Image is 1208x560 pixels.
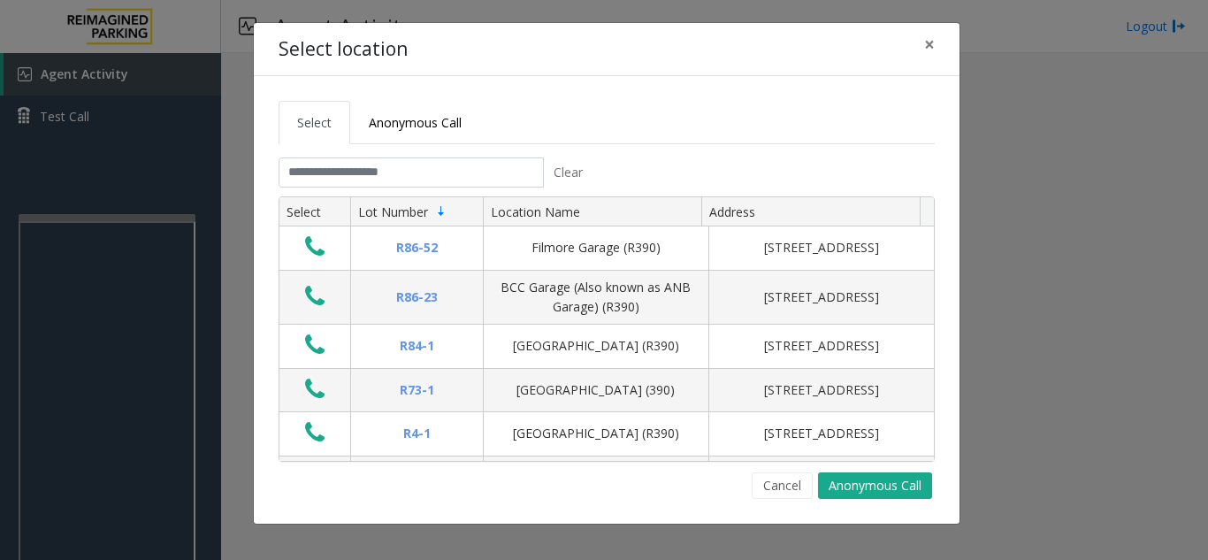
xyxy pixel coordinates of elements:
span: Sortable [434,204,448,219]
h4: Select location [279,35,408,64]
button: Close [912,23,947,66]
div: R84-1 [362,336,472,356]
th: Select [279,197,350,227]
span: × [924,32,935,57]
span: Select [297,114,332,131]
button: Cancel [752,472,813,499]
span: Address [709,203,755,220]
div: R4-1 [362,424,472,443]
div: [STREET_ADDRESS] [720,238,923,257]
button: Clear [544,157,593,188]
div: [STREET_ADDRESS] [720,336,923,356]
div: Filmore Garage (R390) [494,238,698,257]
div: R86-23 [362,288,472,307]
div: BCC Garage (Also known as ANB Garage) (R390) [494,278,698,318]
div: [STREET_ADDRESS] [720,380,923,400]
div: [GEOGRAPHIC_DATA] (R390) [494,424,698,443]
div: R86-52 [362,238,472,257]
span: Anonymous Call [369,114,462,131]
div: [GEOGRAPHIC_DATA] (R390) [494,336,698,356]
div: Data table [279,197,934,461]
span: Location Name [491,203,580,220]
span: Lot Number [358,203,428,220]
button: Anonymous Call [818,472,932,499]
div: R73-1 [362,380,472,400]
div: [GEOGRAPHIC_DATA] (390) [494,380,698,400]
ul: Tabs [279,101,935,144]
div: [STREET_ADDRESS] [720,424,923,443]
div: [STREET_ADDRESS] [720,288,923,307]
